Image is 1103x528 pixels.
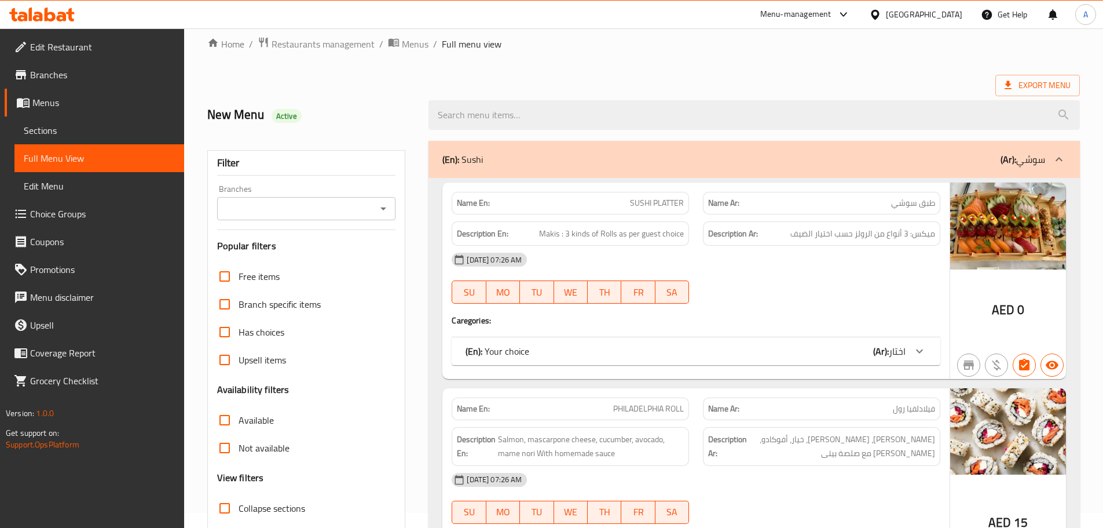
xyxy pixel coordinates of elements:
[217,471,264,485] h3: View filters
[5,200,184,228] a: Choice Groups
[5,33,184,61] a: Edit Restaurant
[559,504,583,520] span: WE
[520,281,554,304] button: TU
[630,197,684,209] span: SUSHI PLATTER
[6,406,34,421] span: Version:
[592,504,617,520] span: TH
[1005,78,1071,93] span: Export Menu
[14,116,184,144] a: Sections
[5,256,184,283] a: Promotions
[6,437,79,452] a: Support.OpsPlatform
[621,281,655,304] button: FR
[30,68,175,82] span: Branches
[6,425,59,440] span: Get support on:
[621,501,655,524] button: FR
[388,37,428,52] a: Menus
[1017,298,1024,321] span: 0
[893,403,935,415] span: فيلادلفيا رول
[239,270,280,283] span: Free items
[30,40,175,54] span: Edit Restaurant
[5,283,184,311] a: Menu disclaimer
[5,311,184,339] a: Upsell
[1083,8,1088,21] span: A
[272,109,302,123] div: Active
[457,403,490,415] strong: Name En:
[452,337,940,365] div: (En): Your choice(Ar):اختار
[592,284,617,301] span: TH
[5,61,184,89] a: Branches
[30,318,175,332] span: Upsell
[5,339,184,367] a: Coverage Report
[30,374,175,388] span: Grocery Checklist
[207,106,415,123] h2: New Menu
[708,227,758,241] strong: Description Ar:
[30,346,175,360] span: Coverage Report
[452,281,486,304] button: SU
[207,37,244,51] a: Home
[588,281,621,304] button: TH
[457,432,496,461] strong: Description En:
[873,343,889,360] b: (Ar):
[239,441,290,455] span: Not available
[992,298,1014,321] span: AED
[5,89,184,116] a: Menus
[886,8,962,21] div: [GEOGRAPHIC_DATA]
[486,501,520,524] button: MO
[272,111,302,122] span: Active
[520,501,554,524] button: TU
[525,504,549,520] span: TU
[588,501,621,524] button: TH
[24,179,175,193] span: Edit Menu
[457,284,481,301] span: SU
[32,96,175,110] span: Menus
[985,354,1008,377] button: Purchased item
[525,284,549,301] span: TU
[457,504,481,520] span: SU
[655,281,689,304] button: SA
[559,284,583,301] span: WE
[1001,152,1045,166] p: سوشي
[486,281,520,304] button: MO
[5,367,184,395] a: Grocery Checklist
[402,37,428,51] span: Menus
[239,501,305,515] span: Collapse sections
[554,281,588,304] button: WE
[239,297,321,311] span: Branch specific items
[626,284,650,301] span: FR
[239,353,286,367] span: Upsell items
[995,75,1080,96] span: Export Menu
[950,388,1066,475] img: mmw_638912716145580965
[790,227,935,241] span: ميكس: 3 أنواع من الرولز حسب اختيار الضيف
[1040,354,1064,377] button: Available
[30,235,175,249] span: Coupons
[708,432,747,461] strong: Description Ar:
[491,504,515,520] span: MO
[433,37,437,51] li: /
[239,413,274,427] span: Available
[457,197,490,209] strong: Name En:
[30,207,175,221] span: Choice Groups
[442,37,501,51] span: Full menu view
[258,37,375,52] a: Restaurants management
[217,383,290,396] h3: Availability filters
[491,284,515,301] span: MO
[950,183,1066,270] img: mmw_638912716153321106
[462,474,526,485] span: [DATE] 07:26 AM
[5,228,184,256] a: Coupons
[272,37,375,51] span: Restaurants management
[554,501,588,524] button: WE
[24,123,175,137] span: Sections
[462,254,526,265] span: [DATE] 07:26 AM
[466,343,482,360] b: (En):
[217,239,396,253] h3: Popular filters
[36,406,54,421] span: 1.0.0
[452,315,940,326] h4: Caregories:
[660,504,684,520] span: SA
[889,343,906,360] span: اختار
[539,227,684,241] span: Makis : 3 kinds of Rolls as per guest choice
[442,151,459,168] b: (En):
[498,432,684,461] span: Salmon, mascarpone cheese, cucumber, avocado, mame nori With homemade sauce
[891,197,935,209] span: طبق سوشي
[375,201,391,217] button: Open
[14,144,184,172] a: Full Menu View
